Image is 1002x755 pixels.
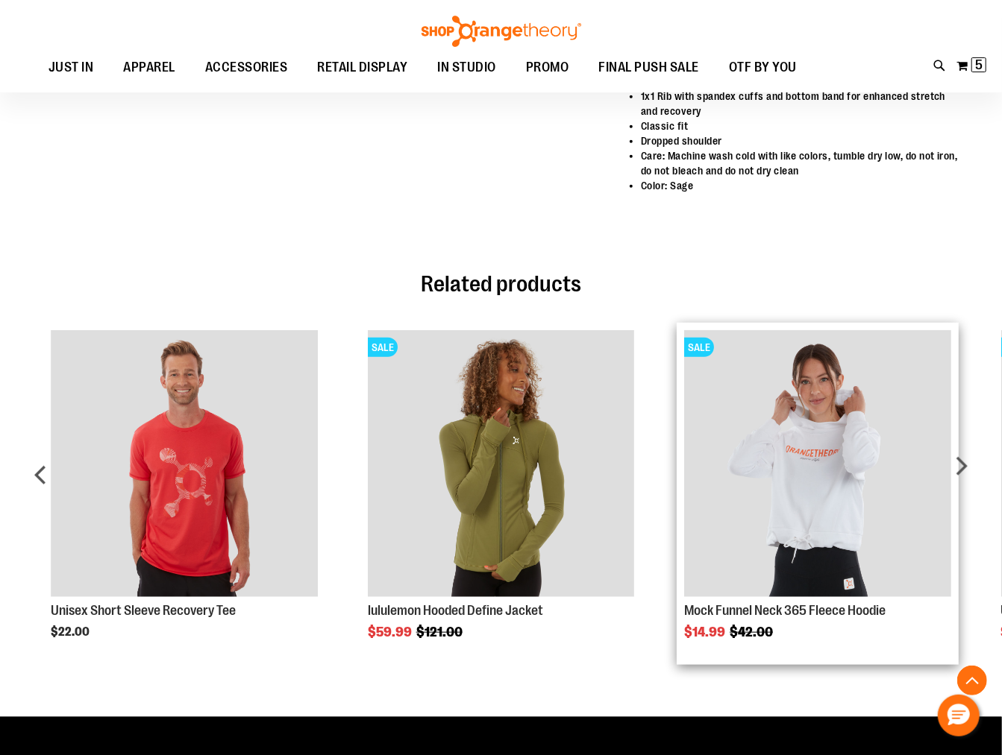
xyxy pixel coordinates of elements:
[51,330,318,597] img: Product image for Unisex Short Sleeve Recovery Tee
[684,330,951,599] a: Product Page Link
[109,51,191,84] a: APPAREL
[438,51,497,84] span: IN STUDIO
[416,625,465,639] span: $121.00
[318,51,408,84] span: RETAIL DISPLAY
[584,51,715,85] a: FINAL PUSH SALE
[124,51,176,84] span: APPAREL
[368,338,398,357] span: SALE
[419,16,583,47] img: Shop Orangetheory
[946,308,976,654] div: next
[421,271,581,297] span: Related products
[423,51,512,85] a: IN STUDIO
[641,133,961,148] li: Dropped shoulder
[641,178,961,193] li: Color: Sage
[368,603,543,618] a: lululemon Hooded Define Jacket
[368,625,414,639] span: $59.99
[957,666,987,695] button: Back To Top
[684,603,886,618] a: Mock Funnel Neck 365 Fleece Hoodie
[48,51,94,84] span: JUST IN
[975,57,983,72] span: 5
[729,51,797,84] span: OTF BY YOU
[51,330,318,599] a: Product Page Link
[730,625,775,639] span: $42.00
[641,89,961,119] li: 1x1 Rib with spandex cuffs and bottom band for enhanced stretch and recovery
[938,695,980,736] button: Hello, have a question? Let’s chat.
[368,330,635,597] img: Product image for lululemon Hooded Define Jacket
[684,330,951,597] img: Product image for Mock Funnel Neck 365 Fleece Hoodie
[205,51,288,84] span: ACCESSORIES
[714,51,812,85] a: OTF BY YOU
[684,338,714,357] span: SALE
[190,51,303,85] a: ACCESSORIES
[368,330,635,599] a: Product Page Link
[599,51,700,84] span: FINAL PUSH SALE
[34,51,109,85] a: JUST IN
[641,119,961,133] li: Classic fit
[641,148,961,178] li: Care: Machine wash cold with like colors, tumble dry low, do not iron, do not bleach and do not d...
[303,51,423,85] a: RETAIL DISPLAY
[26,308,56,654] div: prev
[684,625,727,639] span: $14.99
[526,51,569,84] span: PROMO
[51,625,92,639] span: $22.00
[51,603,236,618] a: Unisex Short Sleeve Recovery Tee
[511,51,584,85] a: PROMO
